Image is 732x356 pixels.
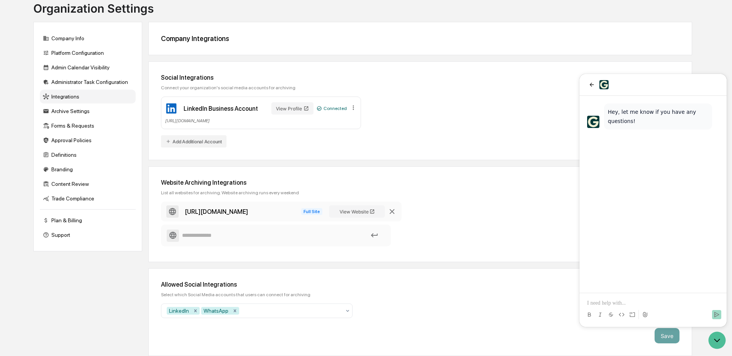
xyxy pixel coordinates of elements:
[271,102,313,115] button: View Profile
[231,307,239,315] div: Remove WhatsApp
[165,118,357,123] div: [URL][DOMAIN_NAME]
[40,75,136,89] div: Administrator Task Configuration
[40,177,136,191] div: Content Review
[707,331,728,351] iframe: Open customer support
[329,205,385,218] button: View Website
[40,31,136,45] div: Company Info
[161,179,679,186] div: Website Archiving Integrations
[40,162,136,176] div: Branding
[161,34,679,43] div: Company Integrations
[40,133,136,147] div: Approval Policies
[317,106,347,111] div: Connected
[165,102,177,115] img: LinkedIn Business Account Icon
[201,307,231,315] div: WhatsApp
[161,135,226,148] button: Add Additional Account
[40,192,136,205] div: Trade Compliance
[184,105,258,112] div: LinkedIn Business Account
[161,292,679,297] div: Select which Social Media accounts that users can connect for archiving
[40,228,136,242] div: Support
[40,119,136,133] div: Forms & Requests
[161,190,679,195] div: List all websites for archiving. Website archiving runs every weekend
[579,74,727,327] iframe: Customer support window
[301,208,322,215] span: Full Site
[185,208,248,215] div: https://www.pwa-co.com/
[161,74,679,81] div: Social Integrations
[40,90,136,103] div: Integrations
[161,281,679,288] div: Allowed Social Integrations
[40,148,136,162] div: Definitions
[40,104,136,118] div: Archive Settings
[161,85,679,90] div: Connect your organization's social media accounts for archiving
[167,307,191,315] div: LinkedIn
[40,61,136,74] div: Admin Calendar Visibility
[40,213,136,227] div: Plan & Billing
[40,46,136,60] div: Platform Configuration
[191,307,200,315] div: Remove LinkedIn
[655,328,679,343] button: Save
